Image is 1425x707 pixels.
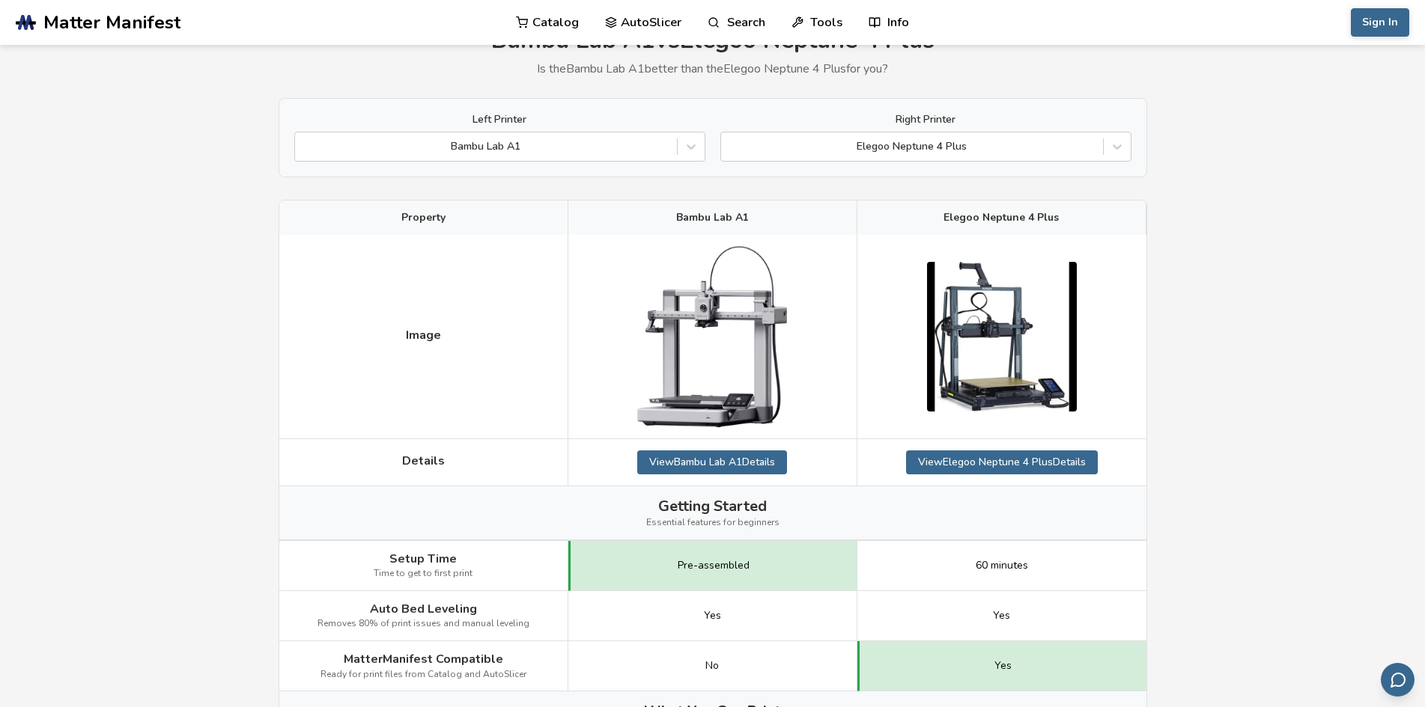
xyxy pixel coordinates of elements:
[320,670,526,680] span: Ready for print files from Catalog and AutoSlicer
[637,450,787,474] a: ViewBambu Lab A1Details
[1351,8,1409,37] button: Sign In
[646,518,780,528] span: Essential features for beginners
[927,262,1077,411] img: Elegoo Neptune 4 Plus
[43,12,180,33] span: Matter Manifest
[303,141,306,153] input: Bambu Lab A1
[729,141,732,153] input: Elegoo Neptune 4 Plus
[294,114,705,126] label: Left Printer
[704,610,721,622] span: Yes
[993,610,1010,622] span: Yes
[994,660,1012,672] span: Yes
[344,652,503,666] span: MatterManifest Compatible
[637,246,787,426] img: Bambu Lab A1
[370,602,477,616] span: Auto Bed Leveling
[279,62,1147,76] p: Is the Bambu Lab A1 better than the Elegoo Neptune 4 Plus for you?
[402,454,445,468] span: Details
[658,498,767,515] span: Getting Started
[279,27,1147,55] h1: Bambu Lab A1 vs Elegoo Neptune 4 Plus
[401,212,446,224] span: Property
[374,569,473,579] span: Time to get to first print
[678,560,750,572] span: Pre-assembled
[1381,663,1415,697] button: Send feedback via email
[976,560,1028,572] span: 60 minutes
[389,552,457,566] span: Setup Time
[705,660,719,672] span: No
[944,212,1059,224] span: Elegoo Neptune 4 Plus
[720,114,1131,126] label: Right Printer
[676,212,749,224] span: Bambu Lab A1
[317,619,529,629] span: Removes 80% of print issues and manual leveling
[406,328,441,342] span: Image
[906,450,1098,474] a: ViewElegoo Neptune 4 PlusDetails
